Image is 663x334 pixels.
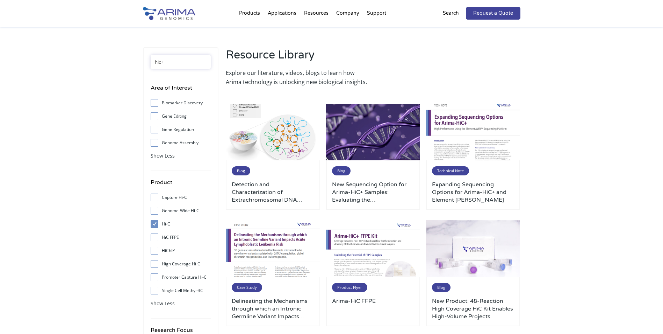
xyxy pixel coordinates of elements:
[143,7,195,20] img: Arima-Genomics-logo
[226,104,320,161] img: image-ecDNA-500x300.png
[432,181,514,204] a: Expanding Sequencing Options for Arima-HiC+ and Element [PERSON_NAME]
[232,166,250,175] span: Blog
[232,297,314,320] a: Delineating the Mechanisms through which an Intronic Germline Variant Impacts Acute [MEDICAL_DATA...
[426,104,520,161] img: Expanding-Sequencing-Options-500x300.png
[232,283,262,292] span: Case Study
[332,166,351,175] span: Blog
[151,55,211,69] input: Search
[151,178,211,192] h4: Product
[232,181,314,204] a: Detection and Characterization of Extrachromosomal DNA (ecDNA) in [MEDICAL_DATA] Using Arima-HiC+...
[332,181,415,204] a: New Sequencing Option for Arima-HiC+ Samples: Evaluating the [PERSON_NAME]™ Benchtop Sequencer
[151,98,211,108] label: Biomarker Discovery
[432,166,469,175] span: Technical Note
[151,138,211,148] label: Genome Assembly
[332,297,415,320] a: Arima-HiC FFPE
[151,245,211,256] label: HiChIP
[326,220,420,277] img: Image_Product-Flyer-Arima-HiC-FFPE_Page_1-500x300.png
[426,220,520,277] img: IMG_1971_1-500x300.jpg
[151,272,211,283] label: Promoter Capture Hi-C
[226,47,369,68] h2: Resource Library
[151,206,211,216] label: Genome-Wide Hi-C
[151,285,211,296] label: Single Cell Methyl-3C
[326,104,420,161] img: Aviti-500x300.jpg
[432,283,451,292] span: Blog
[151,152,175,159] span: Show Less
[151,192,211,203] label: Capture Hi-C
[151,232,211,243] label: HiC FFPE
[151,219,211,229] label: Hi-C
[151,111,211,121] label: Gene Editing
[226,220,320,277] img: Image_Case-Study_Delineating-the-Mechanisms-through-which-an-Intronic-Germline-Variant-Impacts-Ac...
[226,68,369,86] p: Explore our literature, videos, blogs to learn how Arima technology is unlocking new biological i...
[443,9,459,18] p: Search
[432,297,514,320] a: New Product: 48-Reaction High Coverage HiC Kit Enables High-Volume Projects
[151,83,211,98] h4: Area of Interest
[151,300,175,307] span: Show Less
[466,7,520,20] a: Request a Quote
[151,259,211,269] label: High Coverage Hi-C
[151,124,211,135] label: Gene Regulation
[332,283,367,292] span: Product Flyer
